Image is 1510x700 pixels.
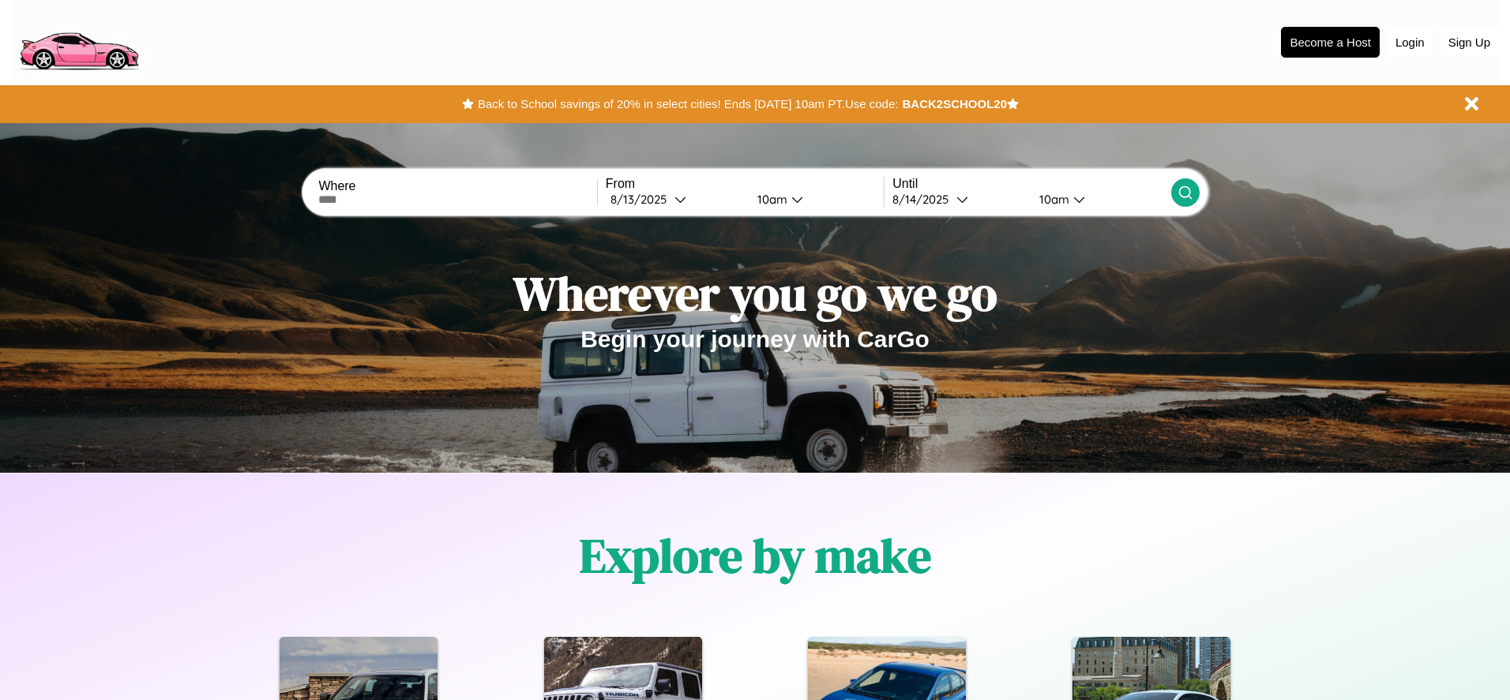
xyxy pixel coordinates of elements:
div: 8 / 13 / 2025 [610,192,674,207]
button: Back to School savings of 20% in select cities! Ends [DATE] 10am PT.Use code: [474,93,902,115]
div: 10am [1031,192,1073,207]
button: 10am [1027,191,1170,208]
label: From [606,177,884,191]
div: 8 / 14 / 2025 [892,192,956,207]
button: Become a Host [1281,27,1380,58]
button: 10am [745,191,884,208]
h1: Explore by make [580,523,931,588]
button: 8/13/2025 [606,191,745,208]
button: Login [1388,28,1433,57]
div: 10am [749,192,791,207]
b: BACK2SCHOOL20 [902,97,1007,110]
label: Until [892,177,1170,191]
img: logo [12,8,145,74]
button: Sign Up [1441,28,1498,57]
label: Where [318,179,596,193]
